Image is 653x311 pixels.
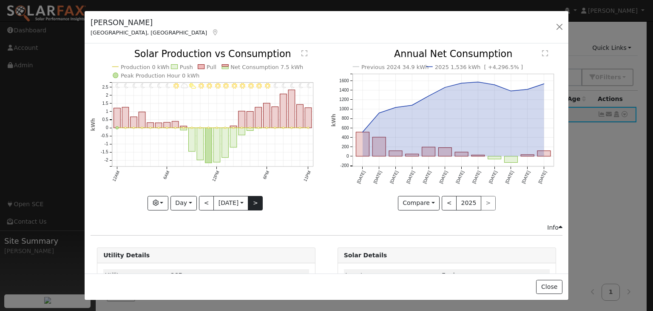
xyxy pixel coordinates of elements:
[248,83,253,89] i: 4PM - Clear
[521,170,531,184] text: [DATE]
[133,127,135,129] circle: onclick=""
[207,64,216,70] text: Pull
[389,170,399,184] text: [DATE]
[542,50,548,57] text: 
[111,170,120,182] text: 12AM
[106,93,108,98] text: 2
[262,170,270,180] text: 6PM
[339,98,349,102] text: 1200
[438,170,449,184] text: [DATE]
[170,196,197,210] button: Day
[536,280,562,294] button: Close
[233,127,234,129] circle: onclick=""
[356,170,366,184] text: [DATE]
[189,128,196,152] rect: onclick=""
[280,94,287,128] rect: onclick=""
[394,106,397,109] circle: onclick=""
[299,127,301,129] circle: onclick=""
[121,64,170,70] text: Production 0 kWh
[455,152,468,156] rect: onclick=""
[121,72,199,79] text: Peak Production Hour 0 kWh
[211,29,219,36] a: Map
[471,170,482,184] text: [DATE]
[258,127,259,129] circle: onclick=""
[297,105,304,128] rect: onclick=""
[471,155,485,156] rect: onclick=""
[339,88,349,93] text: 1400
[493,83,496,86] circle: onclick=""
[341,126,349,130] text: 600
[247,128,254,131] rect: onclick=""
[116,83,120,89] i: 12AM - Clear
[166,127,168,129] circle: onclick=""
[339,107,349,112] text: 1000
[299,83,303,89] i: 10PM - Clear
[442,272,467,279] span: ID: 2699245, authorized: 07/31/25
[241,127,243,129] circle: onclick=""
[542,153,545,156] circle: onclick=""
[199,83,204,89] i: 10AM - MostlyClear
[211,170,220,182] text: 12PM
[102,85,108,90] text: 2.5
[303,170,312,182] text: 11PM
[162,170,170,180] text: 6AM
[106,126,108,130] text: 0
[131,117,137,128] rect: onclick=""
[180,126,187,128] rect: onclick=""
[372,170,383,184] text: [DATE]
[150,127,151,129] circle: onclick=""
[291,127,292,129] circle: onclick=""
[356,132,369,156] rect: onclick=""
[181,83,188,89] i: 8AM - MostlyCloudy
[102,118,108,122] text: 0.5
[103,252,150,259] strong: Utility Details
[435,64,523,70] text: 2025 1,536 kWh [ +4,296.5% ]
[302,50,308,57] text: 
[158,127,159,129] circle: onclick=""
[183,127,185,129] circle: onclick=""
[149,83,153,89] i: 4AM - Clear
[344,269,440,282] td: Inverter
[443,86,446,89] circle: onclick=""
[438,148,451,156] rect: onclick=""
[125,127,126,129] circle: onclick=""
[460,82,463,85] circle: onclick=""
[240,83,245,89] i: 3PM - Clear
[341,116,349,121] text: 800
[542,82,545,86] circle: onclick=""
[398,196,440,210] button: Compare
[147,123,154,128] rect: onclick=""
[215,83,220,89] i: 12PM - Clear
[105,142,108,147] text: -1
[231,64,304,70] text: Net Consumption 7.5 kWh
[103,269,169,282] td: Utility
[139,112,145,128] rect: onclick=""
[410,104,414,107] circle: onclick=""
[173,83,179,89] i: 7AM - MostlyClear
[339,78,349,83] text: 1600
[238,128,245,135] rect: onclick=""
[266,127,268,129] circle: onclick=""
[264,104,270,128] rect: onclick=""
[282,83,287,89] i: 8PM - Clear
[504,156,517,163] rect: onclick=""
[213,196,248,210] button: [DATE]
[114,108,121,128] rect: onclick=""
[455,170,465,184] text: [DATE]
[307,83,312,89] i: 11PM - Clear
[180,64,193,70] text: Push
[197,128,204,160] rect: onclick=""
[255,107,262,128] rect: onclick=""
[488,170,498,184] text: [DATE]
[526,88,529,91] circle: onclick=""
[341,135,349,140] text: 400
[274,127,276,129] circle: onclick=""
[504,170,514,184] text: [DATE]
[442,196,457,210] button: <
[134,49,291,60] text: Solar Production vs Consumption
[164,123,170,128] rect: onclick=""
[157,83,162,89] i: 5AM - Clear
[456,196,481,210] button: 2025
[249,127,251,129] circle: onclick=""
[208,127,210,129] circle: onclick=""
